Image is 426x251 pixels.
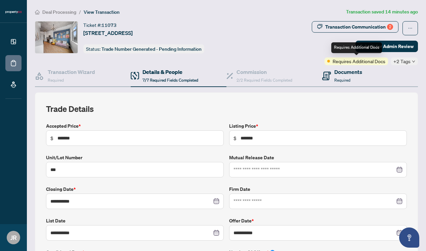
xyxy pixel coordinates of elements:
[233,134,237,142] span: $
[325,22,393,32] div: Transaction Communication
[35,10,40,14] span: home
[229,217,407,224] label: Offer Date
[312,21,398,33] button: Transaction Communication2
[237,68,292,76] h4: Commission
[46,185,224,193] label: Closing Date
[408,26,413,31] span: ellipsis
[5,10,22,14] img: logo
[48,68,95,76] h4: Transaction Wizard
[399,227,419,248] button: Open asap
[334,68,362,76] h4: Documents
[83,21,117,29] div: Ticket #:
[387,24,393,30] div: 2
[46,103,407,114] h2: Trade Details
[229,185,407,193] label: Firm Date
[83,44,204,53] div: Status:
[35,22,78,53] img: IMG-C12421474_1.jpg
[84,9,120,15] span: View Transaction
[142,68,198,76] h4: Details & People
[334,78,350,83] span: Required
[360,41,414,52] span: Submit for Admin Review
[237,78,292,83] span: 2/2 Required Fields Completed
[346,8,418,16] article: Transaction saved 14 minutes ago
[229,154,407,161] label: Mutual Release Date
[10,233,17,242] span: JR
[101,22,117,28] span: 11073
[46,122,224,130] label: Accepted Price
[48,78,64,83] span: Required
[50,134,53,142] span: $
[46,217,224,224] label: List Date
[393,57,411,65] span: +2 Tags
[79,8,81,16] li: /
[101,46,202,52] span: Trade Number Generated - Pending Information
[83,29,133,37] span: [STREET_ADDRESS]
[331,42,382,53] div: Requires Additional Docs
[412,60,415,63] span: down
[142,78,198,83] span: 7/7 Required Fields Completed
[355,41,418,52] button: Submit for Admin Review
[42,9,76,15] span: Deal Processing
[333,57,385,65] span: Requires Additional Docs
[229,122,407,130] label: Listing Price
[46,154,224,161] label: Unit/Lot Number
